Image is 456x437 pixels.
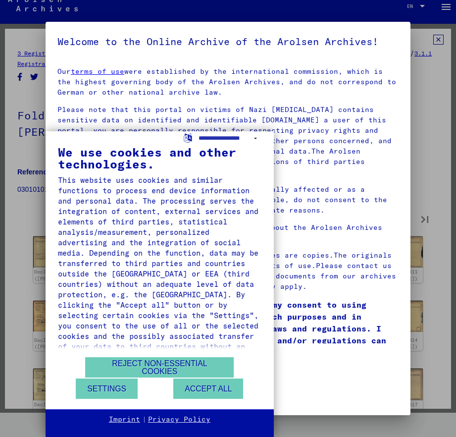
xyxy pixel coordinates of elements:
[109,415,140,425] a: Imprint
[58,175,261,362] div: This website uses cookies and similar functions to process end device information and personal da...
[85,357,234,378] button: Reject non-essential cookies
[58,146,261,170] div: We use cookies and other technologies.
[173,379,243,399] button: Accept all
[148,415,210,425] a: Privacy Policy
[76,379,138,399] button: Settings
